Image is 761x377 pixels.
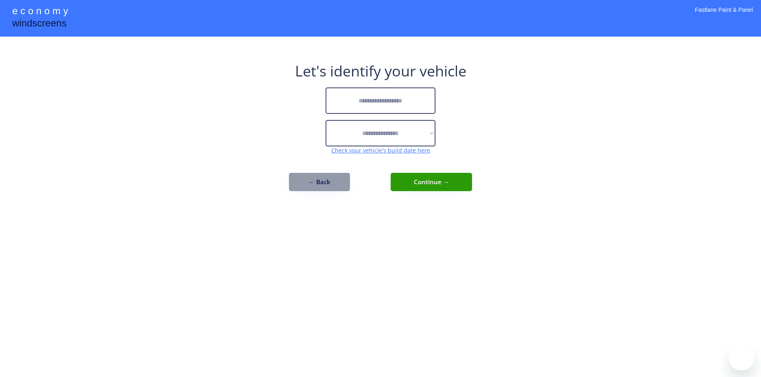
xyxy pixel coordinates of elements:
[12,16,66,32] div: windscreens
[695,6,753,24] div: Fastlane Paint & Panel
[728,344,754,370] iframe: Button to launch messaging window
[289,173,350,191] button: ← Back
[391,173,472,191] button: Continue →
[12,4,68,20] div: e c o n o m y
[295,61,466,81] div: Let's identify your vehicle
[331,146,430,154] a: Check your vehicle's build date here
